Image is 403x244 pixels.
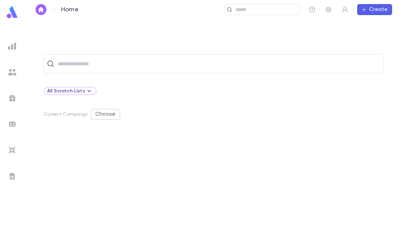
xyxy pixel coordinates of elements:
[47,87,93,95] div: All Scratch Lists
[8,120,16,128] img: batches_grey.339ca447c9d9533ef1741baa751efc33.svg
[8,146,16,154] img: imports_grey.530a8a0e642e233f2baf0ef88e8c9fcb.svg
[61,6,79,13] p: Home
[8,68,16,76] img: students_grey.60c7aba0da46da39d6d829b817ac14fc.svg
[8,172,16,180] img: letters_grey.7941b92b52307dd3b8a917253454ce1c.svg
[44,87,97,95] div: All Scratch Lists
[8,42,16,50] img: reports_grey.c525e4749d1bce6a11f5fe2a8de1b229.svg
[357,4,392,15] button: Create
[5,5,19,19] img: logo
[8,94,16,102] img: campaigns_grey.99e729a5f7ee94e3726e6486bddda8f1.svg
[91,109,120,120] button: Choose
[37,7,45,12] img: home_white.a664292cf8c1dea59945f0da9f25487c.svg
[44,112,88,117] p: Current Campaign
